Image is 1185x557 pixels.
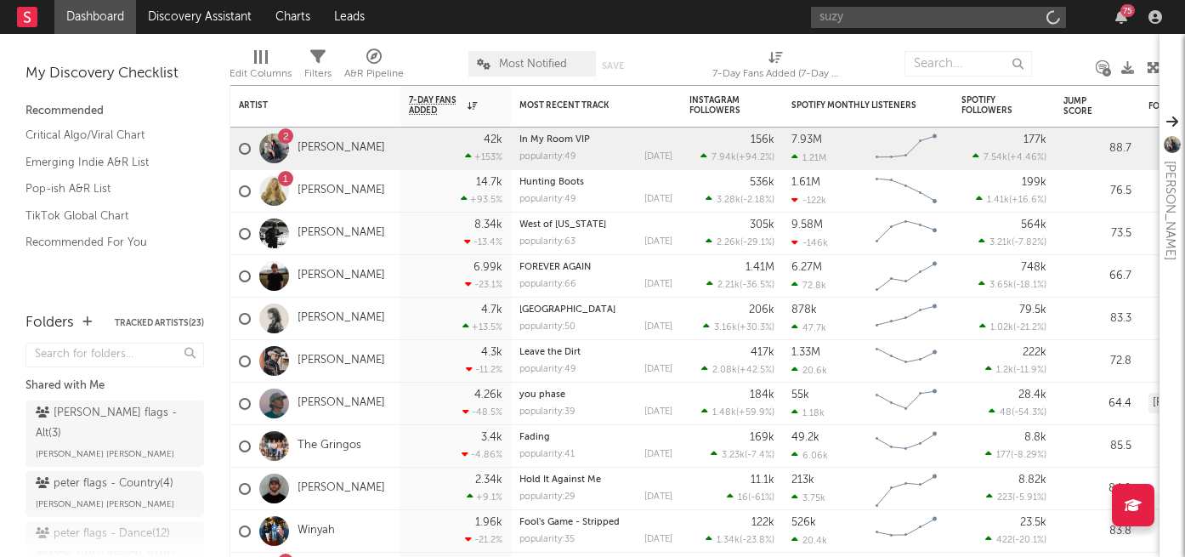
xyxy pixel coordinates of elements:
[1063,266,1131,287] div: 66.7
[465,151,502,162] div: +153 %
[979,321,1046,332] div: ( )
[602,61,624,71] button: Save
[985,534,1046,545] div: ( )
[26,101,204,122] div: Recommended
[750,219,774,230] div: 305k
[712,43,840,92] div: 7-Day Fans Added (7-Day Fans Added)
[1018,475,1046,486] div: 8.82k
[791,134,822,145] div: 7.93M
[1020,517,1046,528] div: 23.5k
[868,255,944,298] svg: Chart title
[519,280,576,289] div: popularity: 66
[298,184,385,198] a: [PERSON_NAME]
[985,364,1046,375] div: ( )
[750,389,774,401] div: 184k
[1063,351,1131,372] div: 72.8
[791,407,825,418] div: 1.18k
[740,366,772,375] span: +42.5 %
[717,196,740,205] span: 3.28k
[1015,493,1044,503] span: -5.91 %
[462,321,502,332] div: +13.5 %
[986,492,1046,503] div: ( )
[462,406,502,418] div: -48.5 %
[519,492,575,502] div: popularity: 29
[985,449,1046,460] div: ( )
[36,524,170,544] div: peter flags - Dance ( 12 )
[519,178,584,187] a: Hunting Boots
[464,236,502,247] div: -13.4 %
[519,433,672,442] div: Fading
[26,153,187,172] a: Emerging Indie A&R List
[519,518,672,527] div: Fool's Game - Stripped
[519,178,672,187] div: Hunting Boots
[1063,181,1131,202] div: 76.5
[1063,139,1131,159] div: 88.7
[1015,536,1044,545] span: -20.1 %
[519,305,672,315] div: New House
[996,366,1013,375] span: 1.2k
[1014,238,1044,247] span: -7.82 %
[519,237,575,247] div: popularity: 63
[26,207,187,225] a: TikTok Global Chart
[519,135,672,145] div: In My Room VIP
[746,262,774,273] div: 1.41M
[1022,177,1046,188] div: 199k
[868,128,944,170] svg: Chart title
[26,343,204,367] input: Search for folders...
[742,536,772,545] span: -23.8 %
[26,401,204,467] a: [PERSON_NAME] flags - Alt(3)[PERSON_NAME] [PERSON_NAME]
[743,196,772,205] span: -2.18 %
[868,213,944,255] svg: Chart title
[868,425,944,468] svg: Chart title
[727,492,774,503] div: ( )
[791,219,823,230] div: 9.58M
[298,481,385,496] a: [PERSON_NAME]
[239,100,366,111] div: Artist
[703,321,774,332] div: ( )
[230,64,292,84] div: Edit Columns
[36,494,174,514] span: [PERSON_NAME] [PERSON_NAME]
[644,152,672,162] div: [DATE]
[1063,309,1131,329] div: 83.3
[36,444,174,464] span: [PERSON_NAME] [PERSON_NAME]
[791,152,826,163] div: 1.21M
[1021,219,1046,230] div: 564k
[706,194,774,205] div: ( )
[481,347,502,358] div: 4.3k
[712,408,736,418] span: 1.48k
[467,492,502,503] div: +9.1 %
[298,439,361,453] a: The Gringos
[644,280,672,289] div: [DATE]
[1013,451,1044,460] span: -8.29 %
[26,126,187,145] a: Critical Algo/Viral Chart
[978,279,1046,290] div: ( )
[26,313,74,333] div: Folders
[743,238,772,247] span: -29.1 %
[481,432,502,443] div: 3.4k
[230,43,292,92] div: Edit Columns
[717,536,740,545] span: 1.34k
[1159,161,1180,260] div: [PERSON_NAME]
[717,238,740,247] span: 2.26k
[791,432,819,443] div: 49.2k
[868,298,944,340] svg: Chart title
[1016,323,1044,332] span: -21.2 %
[868,340,944,383] svg: Chart title
[961,95,1021,116] div: Spotify Followers
[868,383,944,425] svg: Chart title
[26,471,204,517] a: peter flags - Country(4)[PERSON_NAME] [PERSON_NAME]
[996,536,1012,545] span: 422
[1019,304,1046,315] div: 79.5k
[466,364,502,375] div: -11.2 %
[36,474,173,494] div: peter flags - Country ( 4 )
[751,493,772,503] span: -61 %
[519,450,575,459] div: popularity: 41
[298,311,385,326] a: [PERSON_NAME]
[519,535,575,544] div: popularity: 35
[1012,196,1044,205] span: +16.6 %
[791,322,826,333] div: 47.7k
[519,100,647,111] div: Most Recent Track
[717,281,740,290] span: 2.21k
[465,279,502,290] div: -23.1 %
[868,468,944,510] svg: Chart title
